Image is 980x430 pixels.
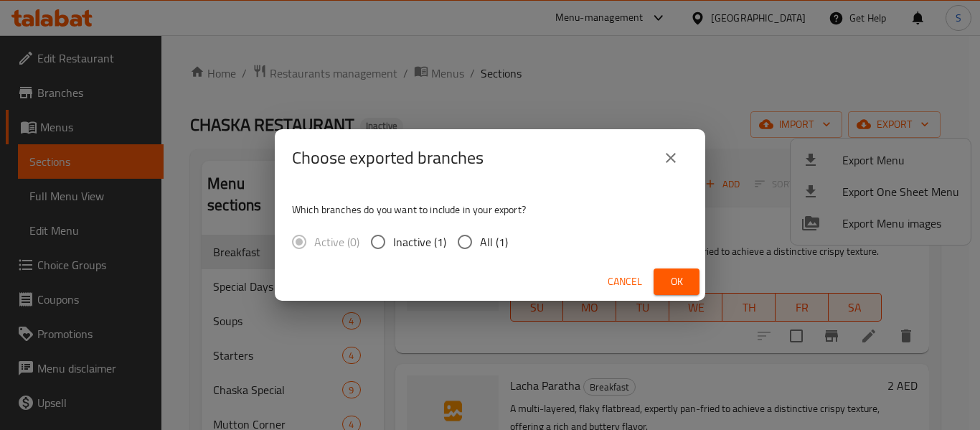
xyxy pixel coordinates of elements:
span: All (1) [480,233,508,251]
button: Cancel [602,268,648,295]
span: Active (0) [314,233,359,251]
button: close [654,141,688,175]
span: Ok [665,273,688,291]
button: Ok [654,268,699,295]
span: Inactive (1) [393,233,446,251]
p: Which branches do you want to include in your export? [292,202,688,217]
h2: Choose exported branches [292,146,484,169]
span: Cancel [608,273,642,291]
